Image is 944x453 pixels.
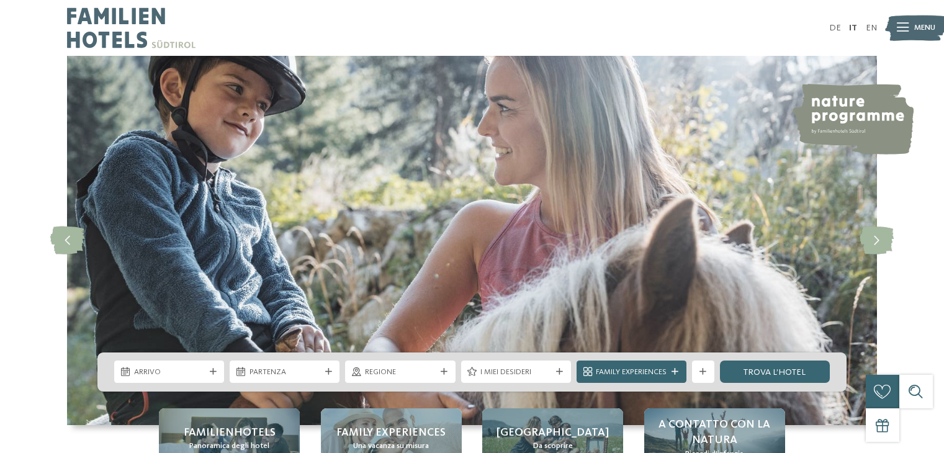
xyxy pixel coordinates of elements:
[596,367,667,378] span: Family Experiences
[914,22,935,34] span: Menu
[829,24,841,32] a: DE
[849,24,857,32] a: IT
[249,367,320,378] span: Partenza
[336,425,446,441] span: Family experiences
[67,56,877,425] img: Family hotel Alto Adige: the happy family places!
[365,367,436,378] span: Regione
[866,24,877,32] a: EN
[497,425,609,441] span: [GEOGRAPHIC_DATA]
[134,367,205,378] span: Arrivo
[791,84,914,155] img: nature programme by Familienhotels Südtirol
[480,367,551,378] span: I miei desideri
[655,417,774,448] span: A contatto con la natura
[353,441,429,452] span: Una vacanza su misura
[720,361,830,383] a: trova l’hotel
[189,441,269,452] span: Panoramica degli hotel
[533,441,573,452] span: Da scoprire
[184,425,276,441] span: Familienhotels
